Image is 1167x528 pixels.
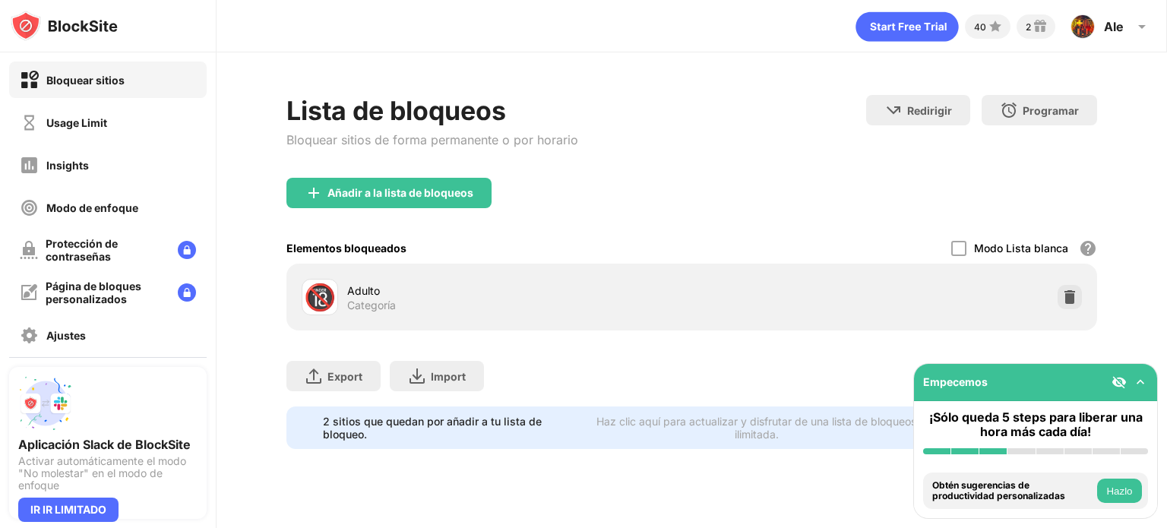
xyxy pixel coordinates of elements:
[1133,375,1148,390] img: omni-setup-toggle.svg
[583,415,930,441] div: Haz clic aquí para actualizar y disfrutar de una lista de bloqueos ilimitada.
[327,187,473,199] div: Añadir a la lista de bloqueos
[974,21,986,33] div: 40
[46,201,138,214] div: Modo de enfoque
[327,370,362,383] div: Export
[178,283,196,302] img: lock-menu.svg
[1031,17,1049,36] img: reward-small.svg
[20,283,38,302] img: customize-block-page-off.svg
[923,375,988,388] div: Empecemos
[20,113,39,132] img: time-usage-off.svg
[923,410,1148,439] div: ¡Sólo queda 5 steps para liberar una hora más cada día!
[1071,14,1095,39] img: ACg8ocI0Ig0m6gVJa5iQbsJB96uxQuAF_SOQDJmpqLCq4PUX8QIxpfLU=s96-c
[178,241,196,259] img: lock-menu.svg
[46,237,166,263] div: Protección de contraseñas
[46,116,107,129] div: Usage Limit
[286,242,406,255] div: Elementos bloqueados
[18,376,73,431] img: push-slack.svg
[1104,19,1124,34] div: Ale
[431,370,466,383] div: Import
[11,11,118,41] img: logo-blocksite.svg
[18,498,119,522] div: IR IR LIMITADO
[286,95,578,126] div: Lista de bloqueos
[20,71,39,90] img: block-on.svg
[347,283,691,299] div: Adulto
[932,480,1093,502] div: Obtén sugerencias de productividad personalizadas
[46,74,125,87] div: Bloquear sitios
[347,299,396,312] div: Categoría
[46,329,86,342] div: Ajustes
[18,437,198,452] div: Aplicación Slack de BlockSite
[46,280,166,305] div: Página de bloques personalizados
[855,11,959,42] div: animation
[46,159,89,172] div: Insights
[20,326,39,345] img: settings-off.svg
[20,241,38,259] img: password-protection-off.svg
[974,242,1068,255] div: Modo Lista blanca
[286,132,578,147] div: Bloquear sitios de forma permanente o por horario
[907,104,952,117] div: Redirigir
[1097,479,1142,503] button: Hazlo
[1026,21,1031,33] div: 2
[20,156,39,175] img: insights-off.svg
[1023,104,1079,117] div: Programar
[323,415,574,441] div: 2 sitios que quedan por añadir a tu lista de bloqueo.
[20,198,39,217] img: focus-off.svg
[986,17,1004,36] img: points-small.svg
[1112,375,1127,390] img: eye-not-visible.svg
[304,282,336,313] div: 🔞
[18,455,198,492] div: Activar automáticamente el modo "No molestar" en el modo de enfoque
